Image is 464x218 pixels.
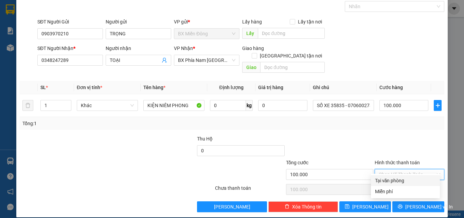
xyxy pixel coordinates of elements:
[258,28,325,39] input: Dọc đường
[242,19,262,24] span: Lấy hàng
[106,45,171,52] div: Người nhận
[268,201,338,212] button: deleteXóa Thông tin
[37,18,103,26] div: SĐT Người Gửi
[257,52,325,60] span: [GEOGRAPHIC_DATA] tận nơi
[375,188,436,195] div: Miễn phí
[242,28,258,39] span: Lấy
[258,85,283,90] span: Giá trị hàng
[47,29,90,36] li: VP BX Ninh Hoà
[434,100,442,111] button: plus
[174,18,239,26] div: VP gửi
[47,37,84,50] b: QL1A, TT Ninh Hoà
[197,136,213,141] span: Thu Hộ
[310,81,377,94] th: Ghi chú
[405,203,453,211] span: [PERSON_NAME] và In
[219,85,243,90] span: Định lượng
[214,203,250,211] span: [PERSON_NAME]
[352,203,389,211] span: [PERSON_NAME]
[345,204,350,209] span: save
[22,120,180,127] div: Tổng: 1
[174,46,193,51] span: VP Nhận
[375,177,436,184] div: Tại văn phòng
[398,204,403,209] span: printer
[295,18,325,26] span: Lấy tận nơi
[242,46,264,51] span: Giao hàng
[392,201,444,212] button: printer[PERSON_NAME] và In
[143,100,204,111] input: VD: Bàn, Ghế
[313,100,374,111] input: Ghi Chú
[3,38,8,43] span: environment
[40,85,46,90] span: SL
[81,100,134,111] span: Khác
[178,55,235,65] span: BX Phía Nam Nha Trang
[3,37,36,50] b: 339 Đinh Bộ Lĩnh, P26
[292,203,322,211] span: Xóa Thông tin
[47,38,52,43] span: environment
[3,3,99,16] li: Cúc Tùng
[197,201,267,212] button: [PERSON_NAME]
[246,100,253,111] span: kg
[260,62,325,73] input: Dọc đường
[3,29,47,36] li: VP BX Miền Đông
[37,45,103,52] div: SĐT Người Nhận
[22,100,33,111] button: delete
[242,62,260,73] span: Giao
[178,29,235,39] span: BX Miền Đông
[162,57,167,63] span: user-add
[434,103,441,108] span: plus
[143,85,165,90] span: Tên hàng
[214,184,285,196] div: Chưa thanh toán
[375,160,420,165] label: Hình thức thanh toán
[339,201,391,212] button: save[PERSON_NAME]
[106,18,171,26] div: Người gửi
[286,160,308,165] span: Tổng cước
[285,204,289,209] span: delete
[258,100,307,111] input: 0
[77,85,102,90] span: Đơn vị tính
[379,85,403,90] span: Cước hàng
